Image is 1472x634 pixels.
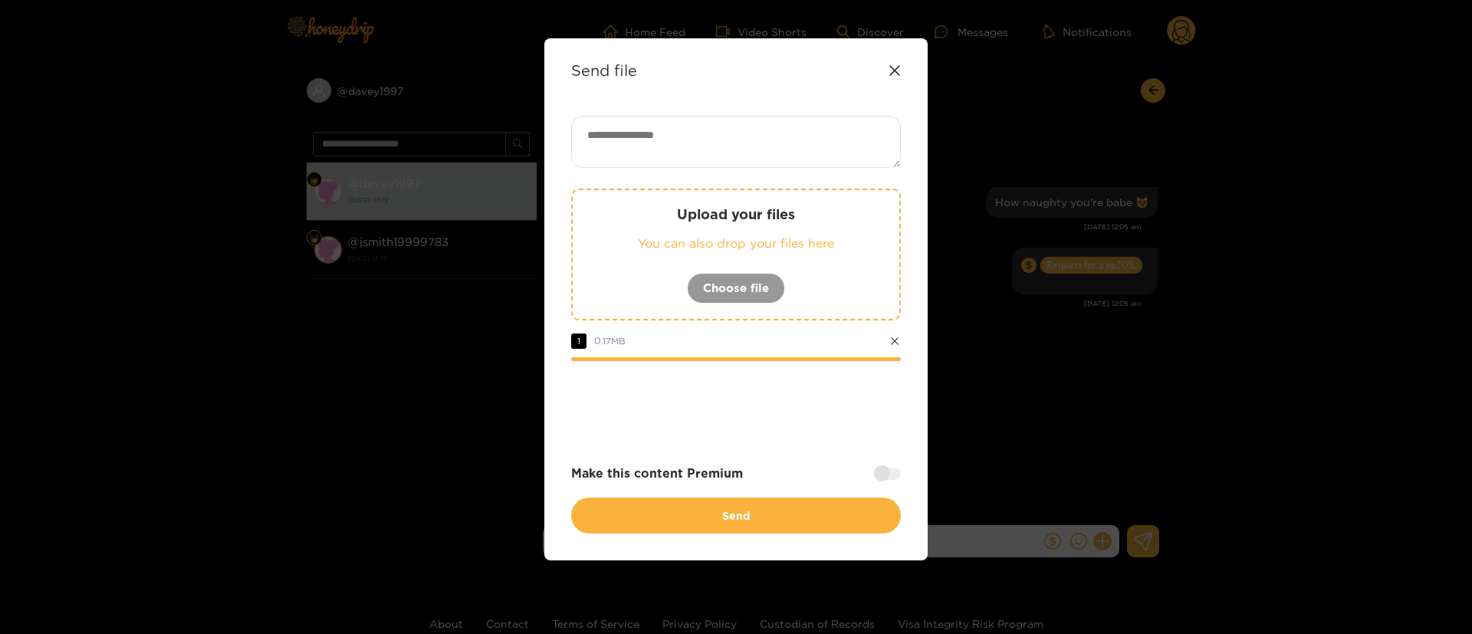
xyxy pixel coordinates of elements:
[571,61,637,79] strong: Send file
[603,235,869,252] p: You can also drop your files here
[603,205,869,223] p: Upload your files
[687,273,785,304] button: Choose file
[594,336,626,346] span: 0.17 MB
[571,498,901,534] button: Send
[571,465,743,482] strong: Make this content Premium
[571,333,586,349] span: 1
